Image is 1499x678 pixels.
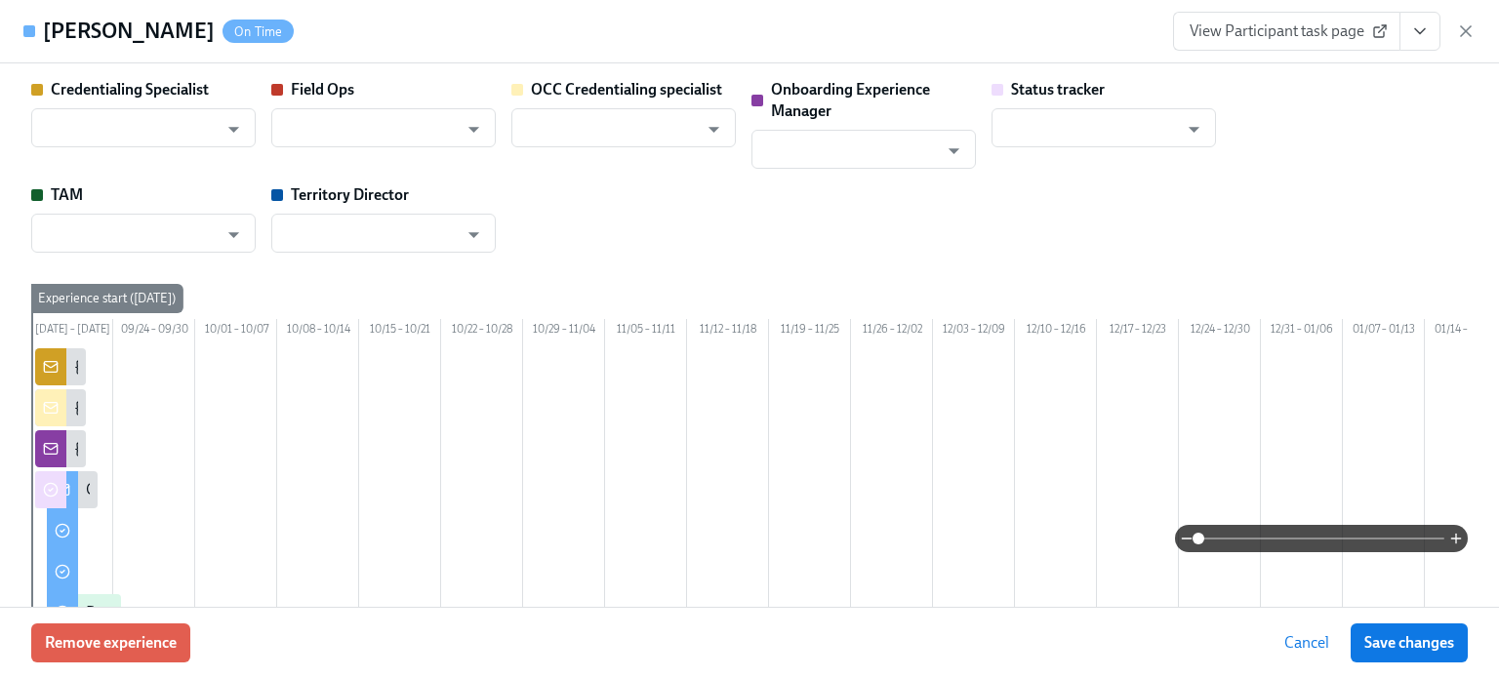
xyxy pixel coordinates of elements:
div: Provide key information for the credentialing process [86,602,438,623]
strong: TAM [51,185,83,204]
div: 10/01 – 10/07 [195,319,277,344]
strong: Field Ops [291,80,354,99]
strong: Territory Director [291,185,409,204]
strong: OCC Credentialing specialist [531,80,722,99]
div: 11/26 – 12/02 [851,319,933,344]
div: 09/24 – 09/30 [113,319,195,344]
span: Save changes [1364,633,1454,653]
div: 10/15 – 10/21 [359,319,441,344]
span: On Time [223,24,294,39]
button: View task page [1399,12,1440,51]
button: Cancel [1271,623,1343,662]
div: 12/31 – 01/06 [1261,319,1343,344]
h4: [PERSON_NAME] [43,17,215,46]
button: Open [219,114,249,144]
span: Remove experience [45,633,177,653]
div: 01/07 – 01/13 [1343,319,1425,344]
div: 11/19 – 11/25 [769,319,851,344]
div: 12/17 – 12/23 [1097,319,1179,344]
a: View Participant task page [1173,12,1400,51]
button: Open [459,114,489,144]
div: {{ participant.fullName }} has been enrolled in the state credentialing process [74,397,584,419]
div: Experience start ([DATE]) [30,284,183,313]
div: 12/03 – 12/09 [933,319,1015,344]
button: Open [459,219,489,250]
strong: Onboarding Experience Manager [771,80,930,120]
div: Getting started at [GEOGRAPHIC_DATA] [86,479,356,500]
div: 11/05 – 11/11 [605,319,687,344]
button: Save changes [1351,623,1468,662]
div: {{ participant.fullName }} has been enrolled in the Dado Pre-boarding [74,356,535,378]
div: {{ participant.fullName }} has been enrolled in the Dado Pre-boarding [74,438,535,459]
button: Remove experience [31,623,190,662]
span: View Participant task page [1190,21,1384,41]
button: Open [699,114,729,144]
div: 12/24 – 12/30 [1179,319,1261,344]
div: 12/10 – 12/16 [1015,319,1097,344]
div: 10/08 – 10/14 [277,319,359,344]
button: Open [939,136,969,166]
div: 11/12 – 11/18 [687,319,769,344]
button: Open [1179,114,1209,144]
div: 10/29 – 11/04 [523,319,605,344]
strong: Status tracker [1011,80,1105,99]
button: Open [219,219,249,250]
div: [DATE] – [DATE] [31,319,113,344]
span: Cancel [1284,633,1329,653]
div: 10/22 – 10/28 [441,319,523,344]
strong: Credentialing Specialist [51,80,209,99]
